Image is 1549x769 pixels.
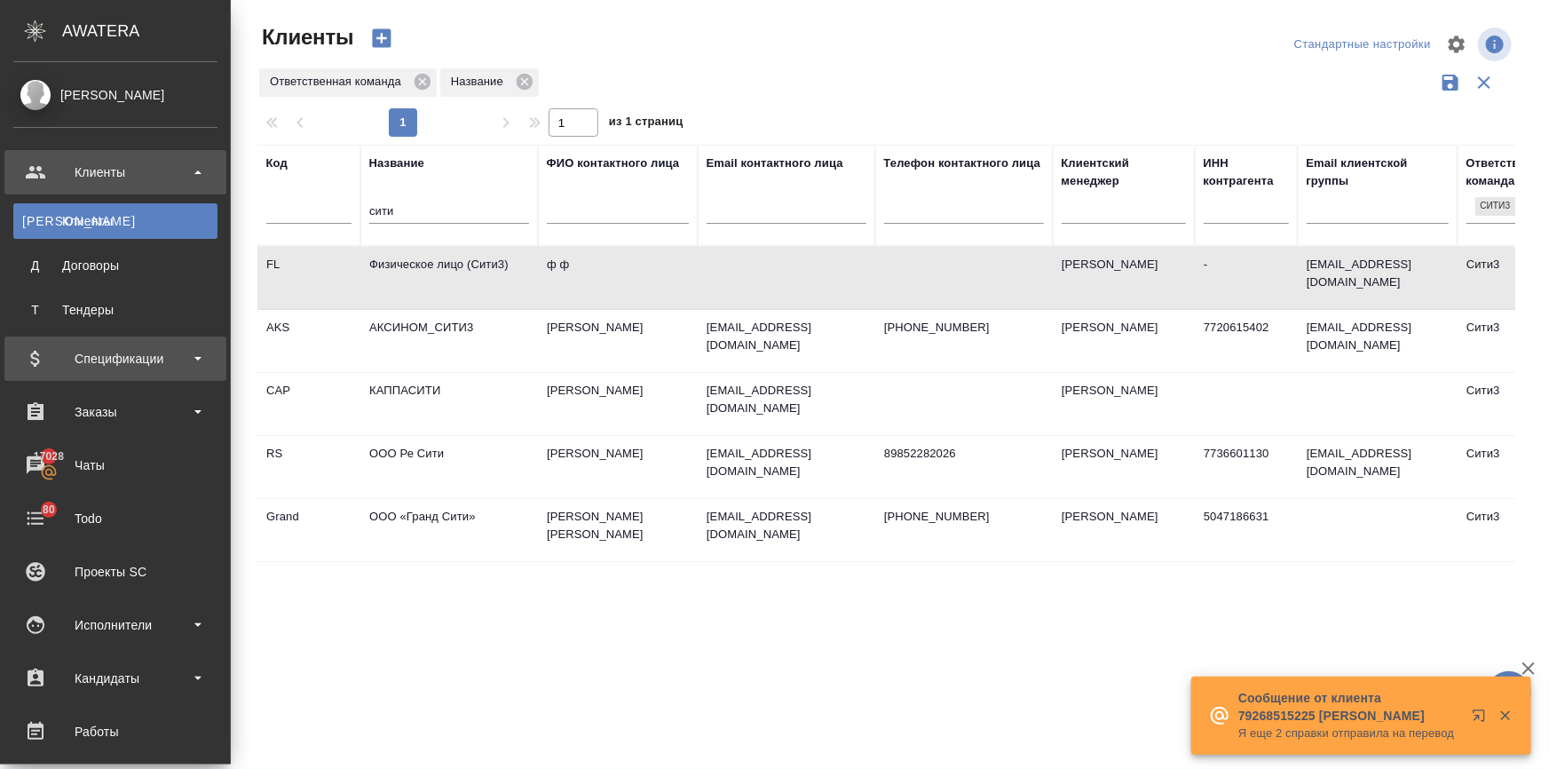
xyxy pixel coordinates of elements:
div: Todo [13,505,217,532]
a: 17028Чаты [4,443,226,488]
button: Сохранить фильтры [1434,66,1467,99]
td: [PERSON_NAME] [PERSON_NAME] [538,499,698,561]
td: [PERSON_NAME] [538,436,698,498]
td: Физическое лицо (Сити3) [360,247,538,309]
td: 7720615402 [1195,310,1298,372]
td: [PERSON_NAME] [1053,373,1195,435]
div: Клиенты [22,212,209,230]
td: АКСИНОМ_СИТИ3 [360,310,538,372]
p: [EMAIL_ADDRESS][DOMAIN_NAME] [707,445,866,480]
button: Создать [360,23,403,53]
p: [EMAIL_ADDRESS][DOMAIN_NAME] [707,508,866,543]
div: Клиенты [13,159,217,186]
td: [PERSON_NAME] [1053,310,1195,372]
div: Email клиентской группы [1307,155,1449,190]
td: Grand [257,499,360,561]
div: [PERSON_NAME] [13,85,217,105]
span: Клиенты [257,23,353,52]
div: ИНН контрагента [1204,155,1289,190]
td: - [1195,247,1298,309]
div: Заказы [13,399,217,425]
div: Спецификации [13,345,217,372]
span: Посмотреть информацию [1478,28,1515,61]
div: Исполнители [13,612,217,638]
td: ООО «Гранд Сити» [360,499,538,561]
td: 5047186631 [1195,499,1298,561]
td: CAP [257,373,360,435]
div: Кандидаты [13,665,217,692]
span: из 1 страниц [609,111,684,137]
td: [PERSON_NAME] [1053,499,1195,561]
p: Название [451,73,510,91]
a: [PERSON_NAME]Клиенты [13,203,217,239]
p: [PHONE_NUMBER] [884,319,1044,337]
td: [EMAIL_ADDRESS][DOMAIN_NAME] [1298,247,1458,309]
p: Ответственная команда [270,73,407,91]
td: [PERSON_NAME] [538,373,698,435]
td: AKS [257,310,360,372]
div: Клиентский менеджер [1062,155,1186,190]
div: Сити3 [1475,197,1513,216]
div: AWATERA [62,13,231,49]
td: RS [257,436,360,498]
a: 80Todo [4,496,226,541]
td: ф ф [538,247,698,309]
a: ТТендеры [13,292,217,328]
div: Email контактного лица [707,155,843,172]
span: Настроить таблицу [1435,23,1478,66]
button: Сбросить фильтры [1467,66,1501,99]
span: 17028 [23,448,75,465]
a: ДДоговоры [13,248,217,283]
td: [PERSON_NAME] [538,310,698,372]
p: [PHONE_NUMBER] [884,508,1044,526]
a: Проекты SC [4,550,226,594]
td: [EMAIL_ADDRESS][DOMAIN_NAME] [1298,310,1458,372]
div: Чаты [13,452,217,479]
button: 🙏 [1487,671,1531,716]
td: ООО Ре Сити [360,436,538,498]
div: Договоры [22,257,209,274]
div: Сити3 [1474,195,1535,218]
a: Работы [4,710,226,754]
td: 7736601130 [1195,436,1298,498]
p: [EMAIL_ADDRESS][DOMAIN_NAME] [707,319,866,354]
div: Название [369,155,424,172]
div: Проекты SC [13,559,217,585]
button: Открыть в новой вкладке [1461,698,1504,741]
td: FL [257,247,360,309]
div: Название [440,68,539,97]
div: ФИО контактного лица [547,155,680,172]
div: Телефон контактного лица [884,155,1041,172]
td: [PERSON_NAME] [1053,436,1195,498]
p: 89852282026 [884,445,1044,463]
div: Тендеры [22,301,209,319]
td: [PERSON_NAME] [1053,247,1195,309]
div: Код [266,155,288,172]
p: Сообщение от клиента 79268515225 [PERSON_NAME] [1238,689,1460,725]
div: split button [1290,31,1435,59]
td: [EMAIL_ADDRESS][DOMAIN_NAME] [1298,436,1458,498]
td: КАППАСИТИ [360,373,538,435]
span: 80 [32,501,66,519]
div: Работы [13,718,217,745]
button: Закрыть [1487,708,1523,724]
p: Я еще 2 справки отправила на перевод [1238,725,1460,742]
p: [EMAIL_ADDRESS][DOMAIN_NAME] [707,382,866,417]
div: Ответственная команда [259,68,437,97]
